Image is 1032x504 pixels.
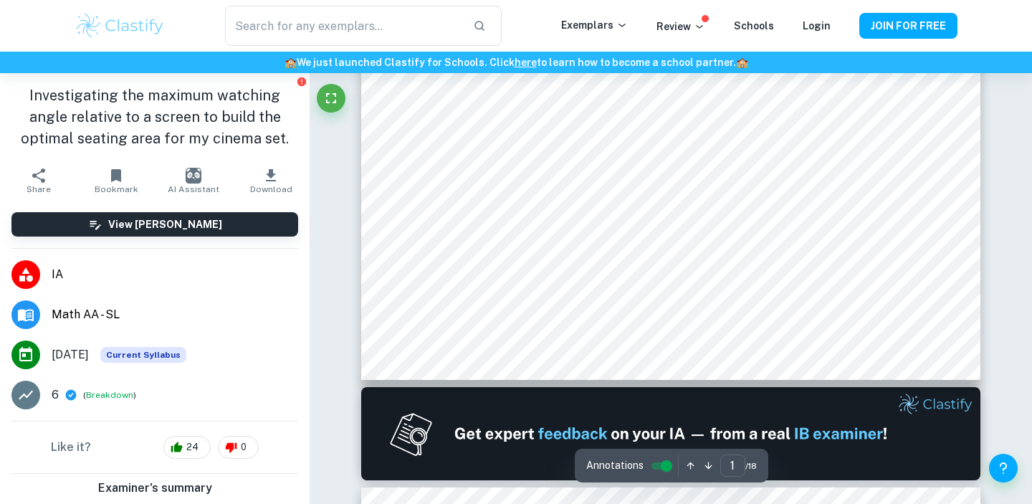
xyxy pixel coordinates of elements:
[100,347,186,363] span: Current Syllabus
[317,84,345,113] button: Fullscreen
[11,212,298,237] button: View [PERSON_NAME]
[6,480,304,497] h6: Examiner's summary
[108,217,222,232] h6: View [PERSON_NAME]
[77,161,155,201] button: Bookmark
[3,54,1029,70] h6: We just launched Clastify for Schools. Click to learn how to become a school partner.
[361,387,980,480] img: Ad
[233,440,254,455] span: 0
[27,184,51,194] span: Share
[163,436,211,459] div: 24
[745,460,757,472] span: / 18
[561,17,628,33] p: Exemplars
[656,19,705,34] p: Review
[178,440,206,455] span: 24
[75,11,166,40] img: Clastify logo
[989,454,1018,482] button: Help and Feedback
[95,184,138,194] span: Bookmark
[296,76,307,87] button: Report issue
[11,85,298,149] h1: Investigating the maximum watching angle relative to a screen to build the optimal seating area f...
[52,346,89,363] span: [DATE]
[225,6,462,46] input: Search for any exemplars...
[51,439,91,456] h6: Like it?
[155,161,232,201] button: AI Assistant
[186,168,201,184] img: AI Assistant
[250,184,292,194] span: Download
[218,436,259,459] div: 0
[100,347,186,363] div: This exemplar is based on the current syllabus. Feel free to refer to it for inspiration/ideas wh...
[168,184,219,194] span: AI Assistant
[734,20,774,32] a: Schools
[586,458,644,473] span: Annotations
[285,57,297,68] span: 🏫
[52,306,298,323] span: Math AA - SL
[859,13,957,39] button: JOIN FOR FREE
[803,20,831,32] a: Login
[232,161,310,201] button: Download
[736,57,748,68] span: 🏫
[515,57,537,68] a: here
[83,389,136,402] span: ( )
[52,266,298,283] span: IA
[52,386,59,404] p: 6
[86,389,133,401] button: Breakdown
